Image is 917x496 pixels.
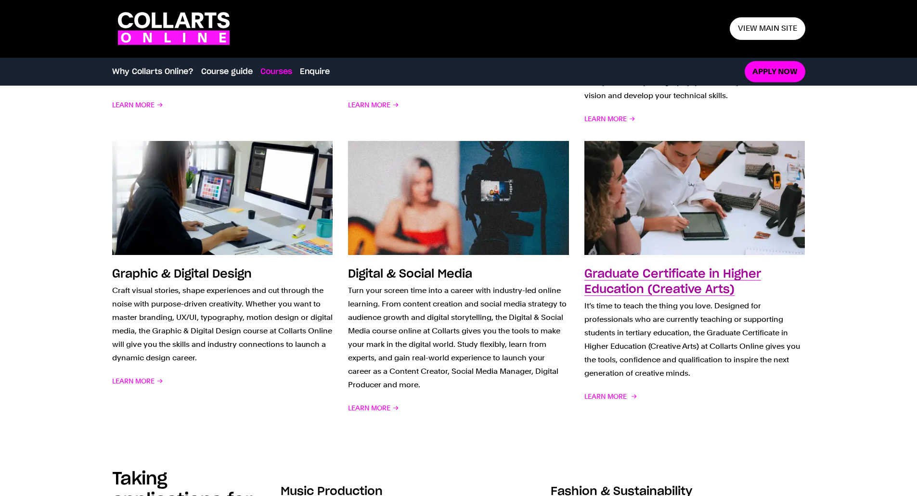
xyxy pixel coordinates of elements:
a: Enquire [300,66,330,77]
span: Learn More [584,390,635,403]
p: Craft visual stories, shape experiences and cut through the noise with purpose-driven creativity.... [112,284,333,365]
a: View main site [730,17,805,40]
a: Why Collarts Online? [112,66,194,77]
p: Turn your screen time into a career with industry-led online learning. From content creation and ... [348,284,569,392]
h3: Graduate Certificate in Higher Education (Creative Arts) [584,268,761,295]
span: Learn More [112,374,163,388]
a: Graphic & Digital Design Craft visual stories, shape experiences and cut through the noise with p... [112,141,333,415]
span: Learn More [348,98,399,112]
a: Course guide [201,66,253,77]
a: Apply now [745,61,805,83]
p: It’s time to teach the thing you love. Designed for professionals who are currently teaching or s... [584,299,805,380]
span: Learn More [348,401,399,415]
a: Digital & Social Media Turn your screen time into a career with industry-led online learning. Fro... [348,141,569,415]
h3: Graphic & Digital Design [112,268,252,280]
span: Learn More [112,98,163,112]
h3: Digital & Social Media [348,268,472,280]
a: Courses [260,66,292,77]
a: Graduate Certificate in Higher Education (Creative Arts) It’s time to teach the thing you love. D... [584,141,805,415]
span: Learn More [584,112,635,126]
